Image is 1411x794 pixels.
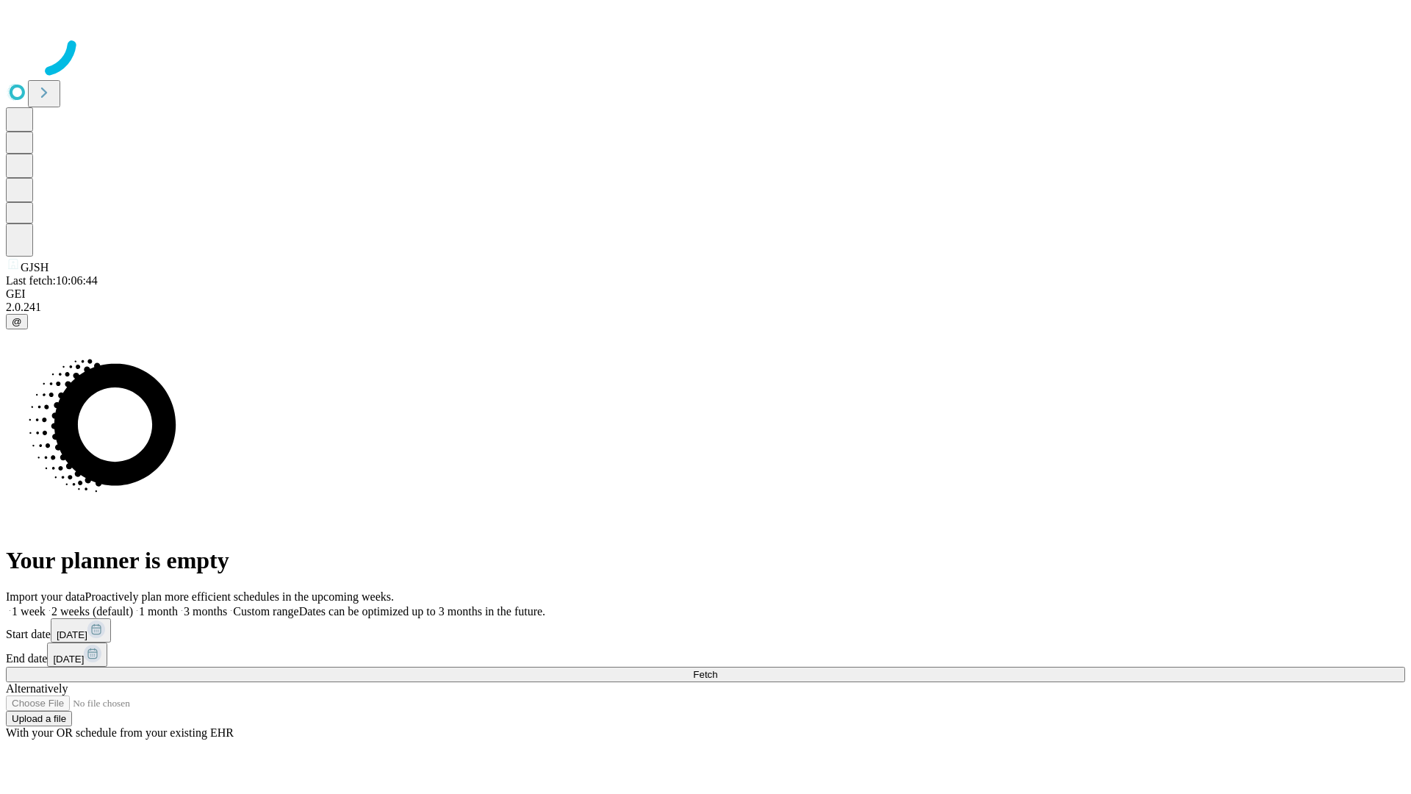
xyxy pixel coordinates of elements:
[233,605,298,618] span: Custom range
[6,667,1405,682] button: Fetch
[57,629,87,640] span: [DATE]
[51,605,133,618] span: 2 weeks (default)
[184,605,227,618] span: 3 months
[6,590,85,603] span: Import your data
[53,654,84,665] span: [DATE]
[47,643,107,667] button: [DATE]
[6,274,98,287] span: Last fetch: 10:06:44
[6,314,28,329] button: @
[6,682,68,695] span: Alternatively
[51,618,111,643] button: [DATE]
[85,590,394,603] span: Proactively plan more efficient schedules in the upcoming weeks.
[6,643,1405,667] div: End date
[6,618,1405,643] div: Start date
[299,605,545,618] span: Dates can be optimized up to 3 months in the future.
[139,605,178,618] span: 1 month
[6,547,1405,574] h1: Your planner is empty
[12,605,46,618] span: 1 week
[6,726,234,739] span: With your OR schedule from your existing EHR
[12,316,22,327] span: @
[693,669,717,680] span: Fetch
[6,301,1405,314] div: 2.0.241
[6,711,72,726] button: Upload a file
[21,261,49,273] span: GJSH
[6,287,1405,301] div: GEI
